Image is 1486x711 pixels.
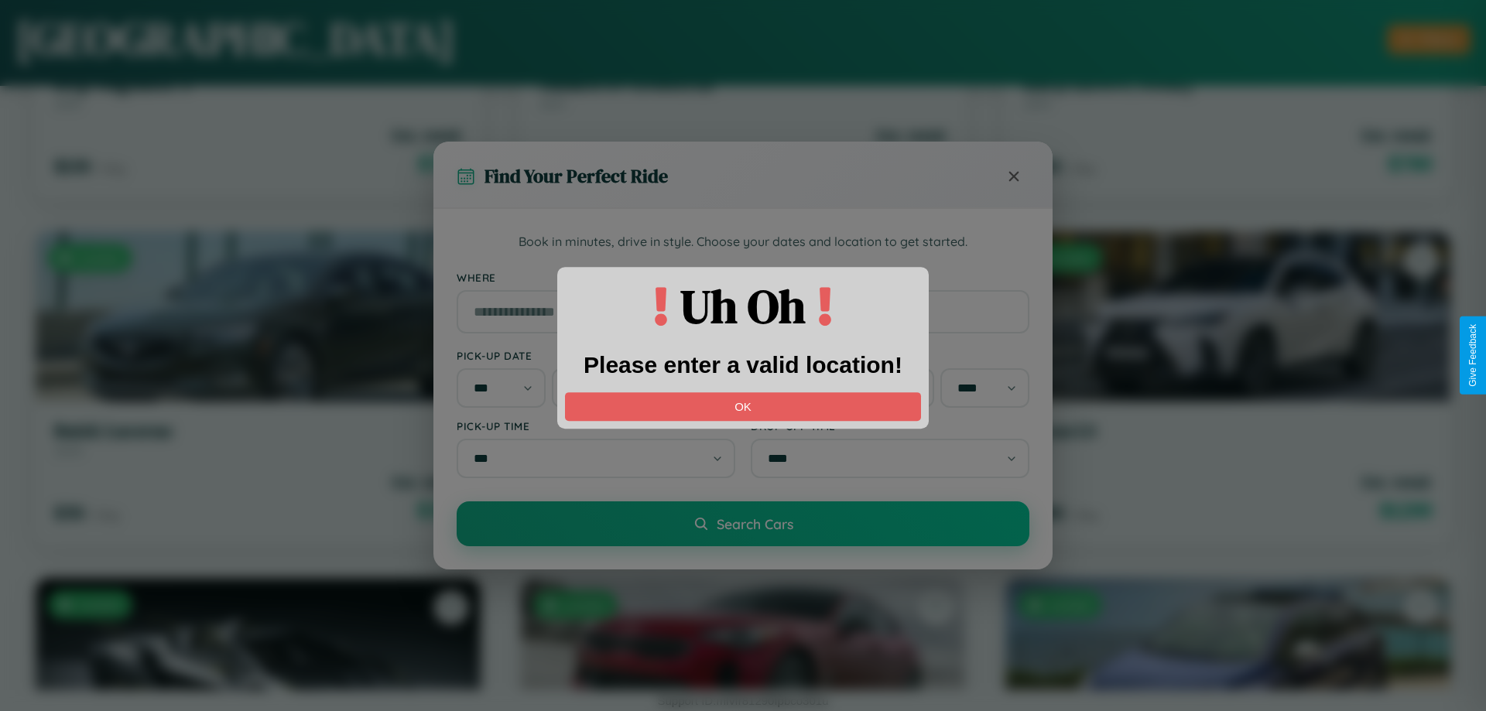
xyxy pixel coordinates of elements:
[457,271,1029,284] label: Where
[484,163,668,189] h3: Find Your Perfect Ride
[457,419,735,432] label: Pick-up Time
[457,232,1029,252] p: Book in minutes, drive in style. Choose your dates and location to get started.
[457,349,735,362] label: Pick-up Date
[717,515,793,532] span: Search Cars
[751,419,1029,432] label: Drop-off Time
[751,349,1029,362] label: Drop-off Date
